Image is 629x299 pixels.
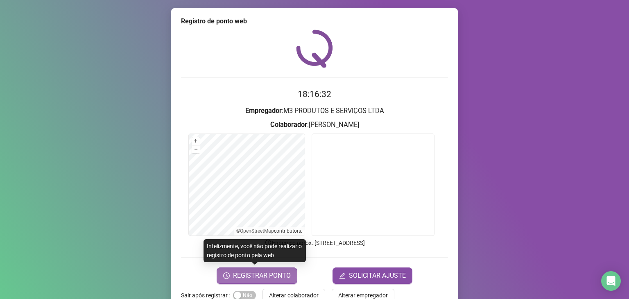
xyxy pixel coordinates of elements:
button: REGISTRAR PONTO [217,267,297,284]
span: SOLICITAR AJUSTE [349,271,406,281]
img: QRPoint [296,29,333,68]
div: Open Intercom Messenger [601,271,621,291]
span: clock-circle [223,272,230,279]
div: Registro de ponto web [181,16,448,26]
button: – [192,145,200,153]
span: REGISTRAR PONTO [233,271,291,281]
time: 18:16:32 [298,89,331,99]
p: Endereço aprox. : [STREET_ADDRESS] [181,238,448,247]
strong: Colaborador [270,121,307,129]
div: Infelizmente, você não pode realizar o registro de ponto pela web [204,239,306,262]
a: OpenStreetMap [240,228,274,234]
button: editSOLICITAR AJUSTE [333,267,412,284]
strong: Empregador [245,107,282,115]
span: edit [339,272,346,279]
li: © contributors. [236,228,302,234]
h3: : M3 PRODUTOS E SERVIÇOS LTDA [181,106,448,116]
h3: : [PERSON_NAME] [181,120,448,130]
button: + [192,137,200,145]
